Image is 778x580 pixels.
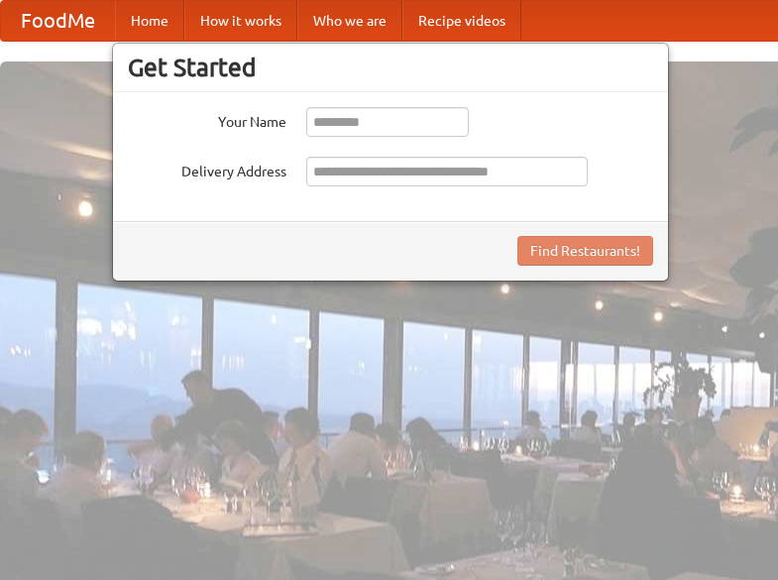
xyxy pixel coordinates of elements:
[1,1,115,41] a: FoodMe
[128,53,653,82] h3: Get Started
[297,1,402,41] a: Who we are
[517,236,653,266] button: Find Restaurants!
[128,157,286,181] label: Delivery Address
[402,1,521,41] a: Recipe videos
[128,107,286,132] label: Your Name
[115,1,184,41] a: Home
[184,1,297,41] a: How it works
